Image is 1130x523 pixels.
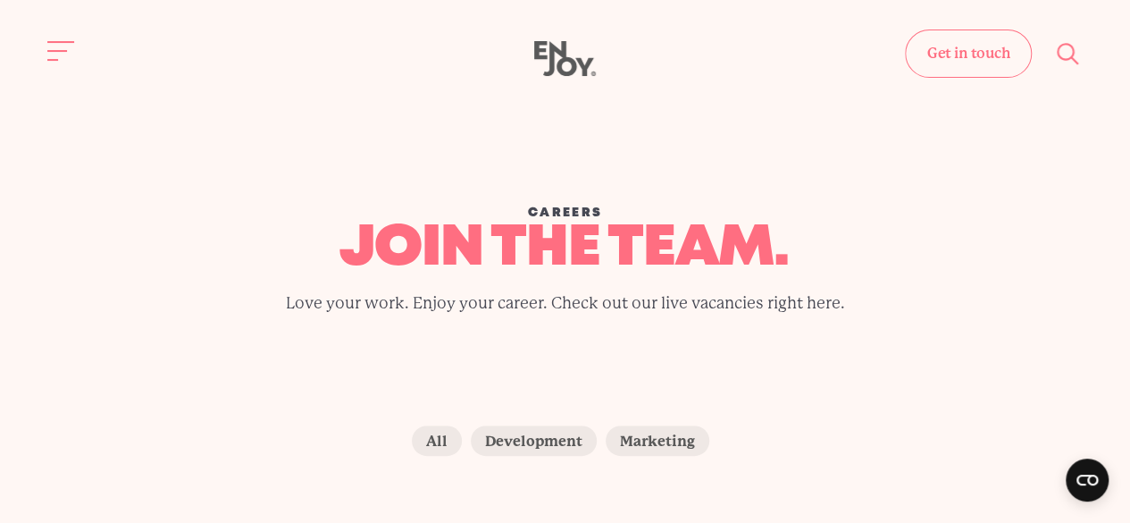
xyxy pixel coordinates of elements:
a: Get in touch [905,30,1032,78]
span: join the team. [339,224,788,274]
button: Site navigation [43,32,80,70]
p: Love your work. Enjoy your career. Check out our live vacancies right here. [188,291,942,315]
div: Careers [188,203,942,223]
label: Marketing [606,426,709,456]
label: All [412,426,462,456]
label: Development [471,426,597,456]
button: Open CMP widget [1066,459,1109,502]
button: Site search [1050,35,1087,72]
